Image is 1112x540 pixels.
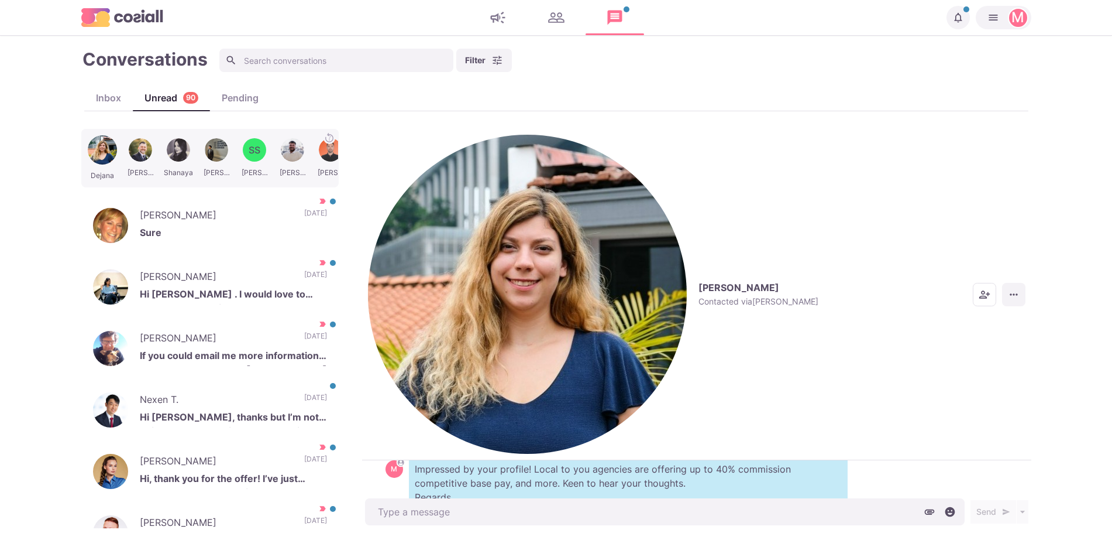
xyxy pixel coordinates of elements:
button: Martin [976,6,1031,29]
p: [DATE] [304,331,327,348]
input: Search conversations [219,49,453,72]
div: Unread [133,91,210,105]
img: Jennifer Minghenelli [93,208,128,243]
div: Inbox [84,91,133,105]
p: [DATE] [304,454,327,471]
button: Select emoji [941,503,959,521]
button: Filter [456,49,512,72]
p: Contacted via [PERSON_NAME] [698,296,818,307]
div: Martin [1011,11,1024,25]
p: Hey [PERSON_NAME], Impressed by your profile! Local to you agencies are offering up to 40% commis... [409,428,848,510]
p: [PERSON_NAME] [140,208,292,225]
p: Sure [140,225,327,243]
button: Notifications [946,6,970,29]
p: [DATE] [304,392,327,410]
p: [PERSON_NAME] [140,515,292,533]
img: MARIE KHROMOVA [93,454,128,489]
img: Charlie Lagola [93,331,128,366]
img: Jelciya Justin Albert [93,269,128,305]
button: Send [970,500,1016,524]
p: If you could email me more information, that would be great to: [PERSON_NAME][EMAIL_ADDRESS][DOMA... [140,348,327,366]
img: Dejana Drljaca [368,135,687,454]
button: More menu [1002,283,1025,306]
button: Dejana Drljaca[PERSON_NAME]Contacted via[PERSON_NAME] [368,135,818,454]
div: Pending [210,91,270,105]
p: Hi, thank you for the offer! I’ve just recently started a new job, so unfortunately I’m not ready... [140,471,327,489]
p: [DATE] [304,269,327,287]
h1: Conversations [82,49,208,70]
button: Add add contacts [973,283,996,306]
p: Nexen T. [140,392,292,410]
p: [PERSON_NAME] [140,331,292,348]
img: logo [81,8,163,26]
p: [PERSON_NAME] [140,454,292,471]
button: Attach files [921,503,938,521]
p: [DATE] [304,208,327,225]
img: Nexen T. [93,392,128,428]
p: Hi [PERSON_NAME], thanks but I’m not going back to recruitment. Appreciated. [140,410,327,428]
div: Martin [391,466,397,473]
p: [PERSON_NAME] [140,269,292,287]
p: 90 [186,93,195,104]
p: [DATE] [304,515,327,533]
p: Hi [PERSON_NAME] . I would love to hear more about it [140,287,327,305]
p: [PERSON_NAME] [698,282,779,293]
svg: avatar [397,459,404,466]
